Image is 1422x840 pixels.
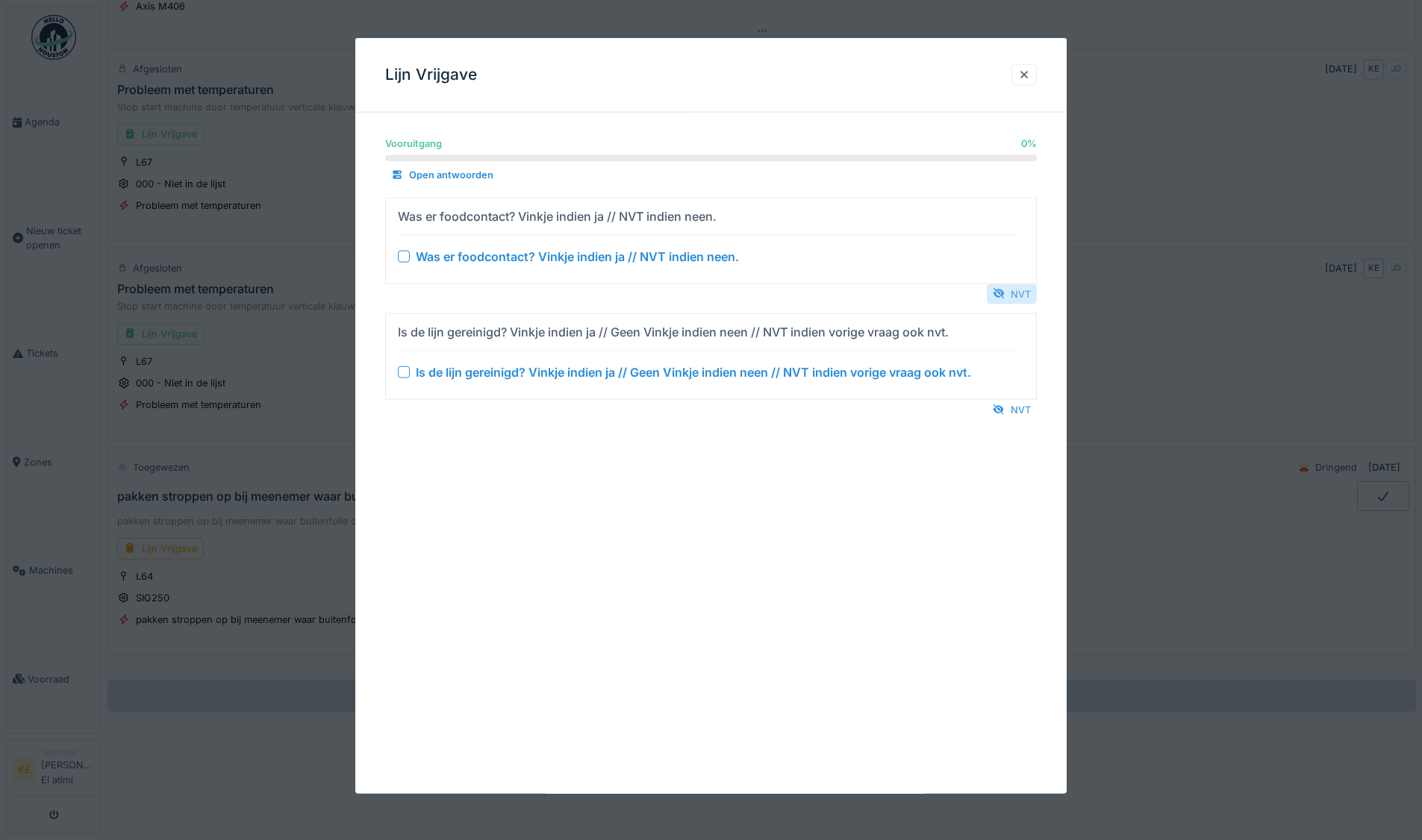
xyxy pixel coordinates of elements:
div: NVT [987,399,1037,419]
h3: Lijn Vrijgave [385,66,477,84]
summary: Is de lijn gereinigd? Vinkje indien ja // Geen Vinkje indien neen // NVT indien vorige vraag ook ... [392,319,1030,392]
div: Is de lijn gereinigd? Vinkje indien ja // Geen Vinkje indien neen // NVT indien vorige vraag ook ... [398,322,949,340]
div: Vooruitgang [385,137,442,151]
div: Open antwoorden [385,165,499,185]
div: 0 % [1021,137,1037,151]
progress: 0 % [385,155,1037,161]
summary: Was er foodcontact? Vinkje indien ja // NVT indien neen. Was er foodcontact? Vinkje indien ja // ... [392,204,1030,277]
div: Is de lijn gereinigd? Vinkje indien ja // Geen Vinkje indien neen // NVT indien vorige vraag ook ... [416,363,971,380]
div: Was er foodcontact? Vinkje indien ja // NVT indien neen. [398,207,717,225]
div: NVT [987,283,1037,304]
div: Was er foodcontact? Vinkje indien ja // NVT indien neen. [416,247,739,265]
